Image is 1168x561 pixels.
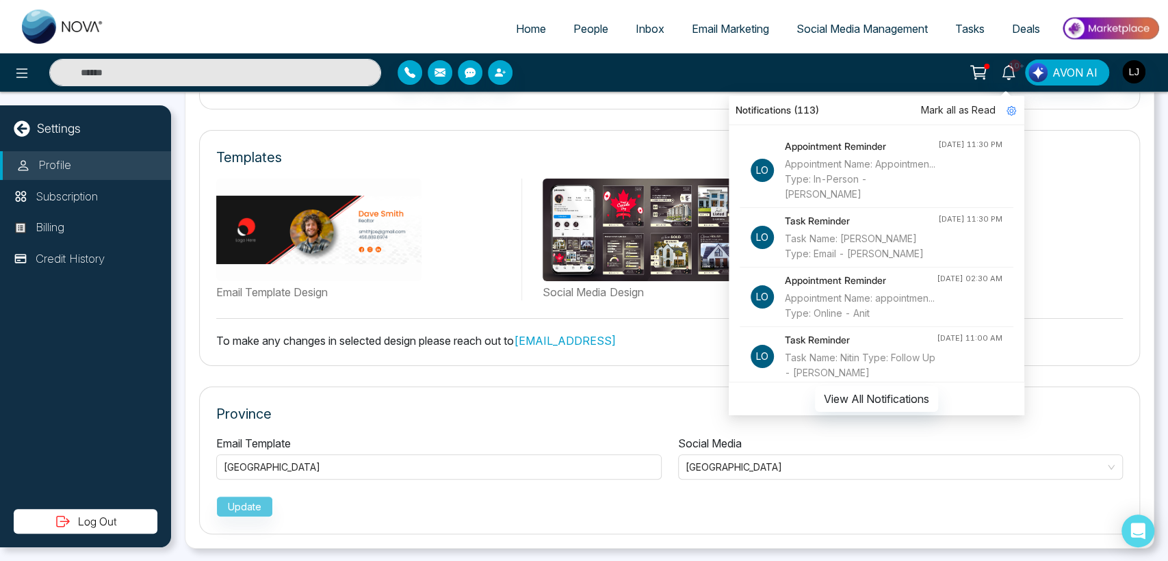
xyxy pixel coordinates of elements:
[543,179,748,281] img: Not found
[783,16,942,42] a: Social Media Management
[573,22,608,36] span: People
[785,157,938,202] div: Appointment Name: Appointmen... Type: In-Person - [PERSON_NAME]
[729,96,1024,125] div: Notifications (113)
[516,22,546,36] span: Home
[216,332,1123,349] p: To make any changes in selected design please reach out to
[636,22,664,36] span: Inbox
[678,435,742,452] label: Social Media
[785,291,937,321] div: Appointment Name: appointmen... Type: Online - Anit
[216,435,291,452] label: Email Template
[785,273,937,288] h4: Appointment Reminder
[686,457,1116,477] span: Alberta
[14,509,157,534] button: Log Out
[37,119,81,138] p: Settings
[1052,64,1098,81] span: AVON AI
[216,147,282,168] p: Templates
[796,22,928,36] span: Social Media Management
[543,284,1123,300] label: Social Media Design
[502,16,560,42] a: Home
[938,139,1002,151] div: [DATE] 11:30 PM
[216,284,512,300] label: Email Template Design
[36,219,64,237] p: Billing
[955,22,985,36] span: Tasks
[514,334,616,348] a: [EMAIL_ADDRESS]
[1025,60,1109,86] button: AVON AI
[36,188,98,206] p: Subscription
[785,332,937,348] h4: Task Reminder
[692,22,769,36] span: Email Marketing
[938,213,1002,225] div: [DATE] 11:30 PM
[38,157,71,174] p: Profile
[1061,13,1160,44] img: Market-place.gif
[785,213,938,229] h4: Task Reminder
[1028,63,1048,82] img: Lead Flow
[785,231,938,261] div: Task Name: [PERSON_NAME] Type: Email - [PERSON_NAME]
[224,461,323,473] span: [GEOGRAPHIC_DATA]
[751,285,774,309] p: Lo
[1012,22,1040,36] span: Deals
[785,350,937,380] div: Task Name: Nitin Type: Follow Up - [PERSON_NAME]
[942,16,998,42] a: Tasks
[22,10,104,44] img: Nova CRM Logo
[216,179,421,281] img: Not found
[992,60,1025,83] a: 10+
[751,226,774,249] p: Lo
[1121,514,1154,547] div: Open Intercom Messenger
[216,404,1123,424] p: Province
[751,345,774,368] p: Lo
[560,16,622,42] a: People
[998,16,1054,42] a: Deals
[751,159,774,182] p: Lo
[622,16,678,42] a: Inbox
[1122,60,1145,83] img: User Avatar
[815,392,938,404] a: View All Notifications
[937,332,1002,344] div: [DATE] 11:00 AM
[785,139,938,154] h4: Appointment Reminder
[937,273,1002,285] div: [DATE] 02:30 AM
[678,16,783,42] a: Email Marketing
[1009,60,1021,72] span: 10+
[36,250,105,268] p: Credit History
[815,386,938,412] button: View All Notifications
[921,103,996,118] span: Mark all as Read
